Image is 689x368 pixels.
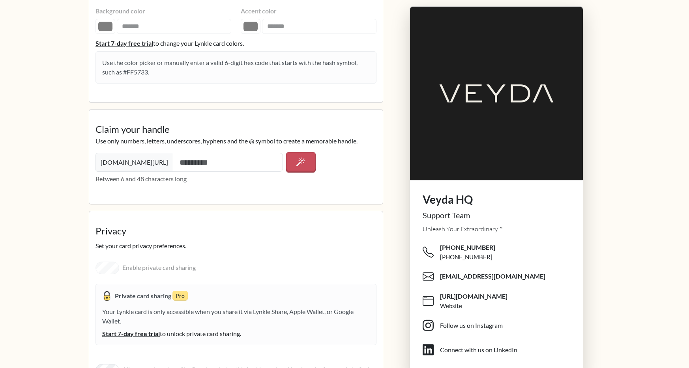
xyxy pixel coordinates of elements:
small: Pro [172,291,188,301]
span: Connect with us on LinkedIn [423,338,577,362]
span: to change your Lynkle card colors. [153,39,244,47]
span: [PHONE_NUMBER][PHONE_NUMBER] [423,240,577,265]
span: [DOMAIN_NAME][URL] [95,153,173,172]
div: Use the color picker or manually enter a valid 6-digit hex code that starts with the hash symbol,... [95,51,376,84]
div: Your Lynkle card is only accessible when you share it via Lynkle Share, Apple Wallet, or Google W... [102,307,370,338]
p: Use only numbers, letters, underscores, hyphens and the @ symbol to create a memorable handle. [95,136,376,146]
div: Website [440,301,462,310]
p: Set your card privacy preferences. [95,241,376,251]
img: padlock [102,291,112,301]
p: Between 6 and 48 characters long [95,174,376,184]
span: [EMAIL_ADDRESS][DOMAIN_NAME] [423,265,577,289]
div: Connect with us on LinkedIn [440,346,517,355]
h1: Veyda HQ [423,193,570,206]
span: Follow us on Instagram [423,314,577,338]
span: [URL][DOMAIN_NAME] [440,292,507,301]
span: Start 7-day free trial [102,329,160,338]
span: [URL][DOMAIN_NAME]Website [423,289,577,314]
legend: Claim your handle [95,122,376,136]
span: Start 7-day free trial [95,39,153,48]
div: Support Team [423,210,570,221]
span: [PHONE_NUMBER] [440,243,495,252]
span: [EMAIL_ADDRESS][DOMAIN_NAME] [440,272,545,281]
div: Follow us on Instagram [440,321,503,331]
span: to unlock private card sharing. [160,330,241,337]
div: [PHONE_NUMBER] [440,253,492,262]
legend: Privacy [95,224,376,241]
strong: Private card sharing [115,292,172,299]
button: Generate a handle based on your name and organization [286,152,316,173]
img: profile picture [410,7,583,180]
span: Private card sharing is enabled [102,291,112,299]
div: Unleash Your Extraordinary™ [423,225,570,234]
